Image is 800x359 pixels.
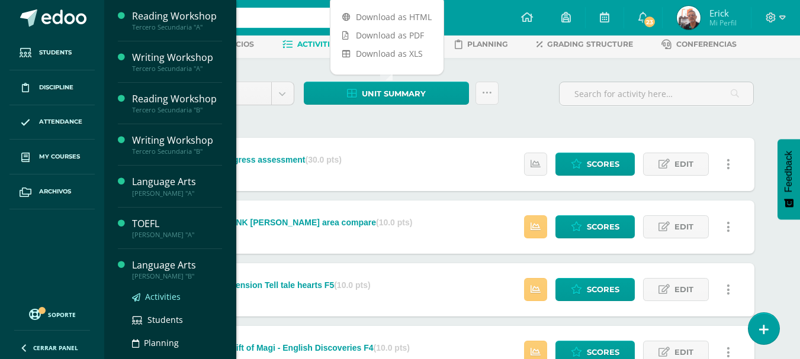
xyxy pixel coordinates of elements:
a: Planning [455,35,508,54]
a: Students [9,35,95,70]
input: Search a user… [112,8,370,28]
span: Discipline [39,83,73,92]
div: Reading Workshop [132,92,222,106]
div: Comprehension Gift of Magi - English Discoveries F4 [164,343,410,352]
div: Tercero Secundaria "B" [132,106,222,114]
a: Archivos [9,174,95,209]
strong: (10.0 pts) [376,218,412,227]
strong: (30.0 pts) [305,155,341,164]
a: Unit summary [304,82,469,105]
a: Language Arts[PERSON_NAME] "A" [132,175,222,197]
a: Reading WorkshopTercero Secundaria "A" [132,9,222,31]
span: Feedback [783,151,794,192]
a: Language Arts[PERSON_NAME] "B" [132,258,222,280]
div: Unit Learning progress assessment [164,155,342,164]
span: Conferencias [676,40,737,48]
div: [PERSON_NAME] "B" [132,272,222,280]
a: Soporte [14,306,90,322]
input: Search for activity here… [560,82,753,105]
a: Scores [555,153,635,176]
span: Scores [587,216,619,238]
a: Download as PDF [330,26,444,44]
a: Grading structure [536,35,633,54]
span: 23 [643,15,656,28]
strong: (10.0 pts) [374,343,410,352]
span: Activities [145,291,181,302]
a: Planning [132,336,222,350]
div: Writing Workshop [132,134,222,147]
span: My courses [39,152,80,161]
a: Reading WorkshopTercero Secundaria "B" [132,92,222,114]
a: Attendance [9,105,95,140]
a: Scores [555,278,635,301]
span: Cerrar panel [33,344,78,352]
div: TOEFL [132,217,222,231]
a: Activities [282,35,339,54]
strong: (10.0 pts) [334,280,370,290]
span: Planning [144,337,179,348]
span: Archivos [39,187,71,196]
a: Scores [555,215,635,238]
div: Writing Workshop [132,51,222,64]
a: Download as XLS [330,44,444,63]
div: Tercero Secundaria "A" [132,23,222,31]
div: [PERSON_NAME] "A" [132,189,222,198]
span: Attendance [39,117,82,127]
div: Tercero Secundaria "B" [132,147,222,156]
span: Edit [674,216,693,238]
a: Students [132,313,222,326]
div: Language Arts [132,175,222,189]
span: Unit summary [362,83,426,105]
a: Activities [132,290,222,303]
div: [PERSON_NAME] "A" [132,231,222,239]
span: Students [147,314,183,325]
a: Download as HTML [330,8,444,26]
div: Language Arts [132,258,222,272]
span: Scores [587,153,619,175]
a: TOEFL[PERSON_NAME] "A" [132,217,222,239]
div: WRITING SKILL LINK [PERSON_NAME] area compare [164,218,412,227]
span: Scores [587,279,619,300]
div: Tercero Secundaria "A" [132,64,222,73]
span: Students [39,48,72,57]
span: Planning [467,40,508,48]
a: Writing WorkshopTercero Secundaria "B" [132,134,222,156]
span: Grading structure [547,40,633,48]
span: Soporte [48,311,76,319]
button: Feedback - Mostrar encuesta [777,139,800,219]
span: Edit [674,279,693,300]
a: Writing WorkshopTercero Secundaria "A" [132,51,222,73]
div: Reading Workshop [132,9,222,23]
img: 55017845fec2dd1e23d86bbbd8458b68.png [677,6,701,30]
a: Conferencias [661,35,737,54]
span: Mi Perfil [709,18,737,28]
span: Activities [297,40,339,48]
div: Reading Comprehension Tell tale hearts F5 [164,280,370,290]
span: Edit [674,153,693,175]
a: Discipline [9,70,95,105]
span: Erick [709,7,737,19]
a: My courses [9,140,95,174]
